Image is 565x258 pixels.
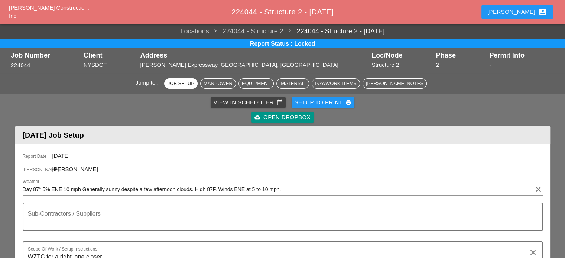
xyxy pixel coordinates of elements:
div: Address [140,52,368,59]
i: print [345,99,351,105]
i: clear [534,185,543,194]
button: Job Setup [164,78,198,89]
div: Manpower [204,80,233,87]
div: Job Setup [168,80,194,87]
button: [PERSON_NAME] [481,5,553,19]
button: [PERSON_NAME] Notes [363,78,427,89]
header: [DATE] Job Setup [15,126,550,144]
div: Open Dropbox [254,113,311,122]
a: View in Scheduler [211,97,286,108]
a: Open Dropbox [251,112,314,123]
span: [PERSON_NAME] [52,166,98,172]
span: 224044 - Structure 2 - [DATE] [231,8,334,16]
div: Loc/Node [372,52,432,59]
a: Locations [181,26,209,36]
div: Client [84,52,136,59]
span: Jump to : [136,79,162,86]
div: Phase [436,52,486,59]
div: Permit Info [489,52,554,59]
a: 224044 - Structure 2 - [DATE] [283,26,385,36]
button: Equipment [238,78,274,89]
i: clear [529,248,538,257]
div: [PERSON_NAME] Notes [366,80,423,87]
div: Setup to Print [295,98,352,107]
span: Report Date [23,153,52,160]
i: calendar_today [277,99,283,105]
div: [PERSON_NAME] [487,7,547,16]
span: [DATE] [52,153,70,159]
input: Weather [23,183,532,195]
button: Pay/Work Items [312,78,360,89]
div: [PERSON_NAME] Expressway [GEOGRAPHIC_DATA], [GEOGRAPHIC_DATA] [140,61,368,69]
button: Setup to Print [292,97,355,108]
div: 2 [436,61,486,69]
button: 224044 [11,61,30,70]
i: account_box [538,7,547,16]
div: - [489,61,554,69]
a: [PERSON_NAME] Construction, Inc. [9,4,89,19]
div: Equipment [242,80,270,87]
div: View in Scheduler [214,98,283,107]
textarea: Sub-Contractors / Suppliers [28,212,532,230]
button: Material [276,78,309,89]
div: Job Number [11,52,80,59]
span: [PERSON_NAME] [23,166,52,173]
div: NYSDOT [84,61,136,69]
div: Pay/Work Items [315,80,356,87]
button: Manpower [200,78,236,89]
i: cloud_upload [254,114,260,120]
div: Structure 2 [372,61,432,69]
span: 224044 - Structure 2 [209,26,283,36]
div: Material [280,80,306,87]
